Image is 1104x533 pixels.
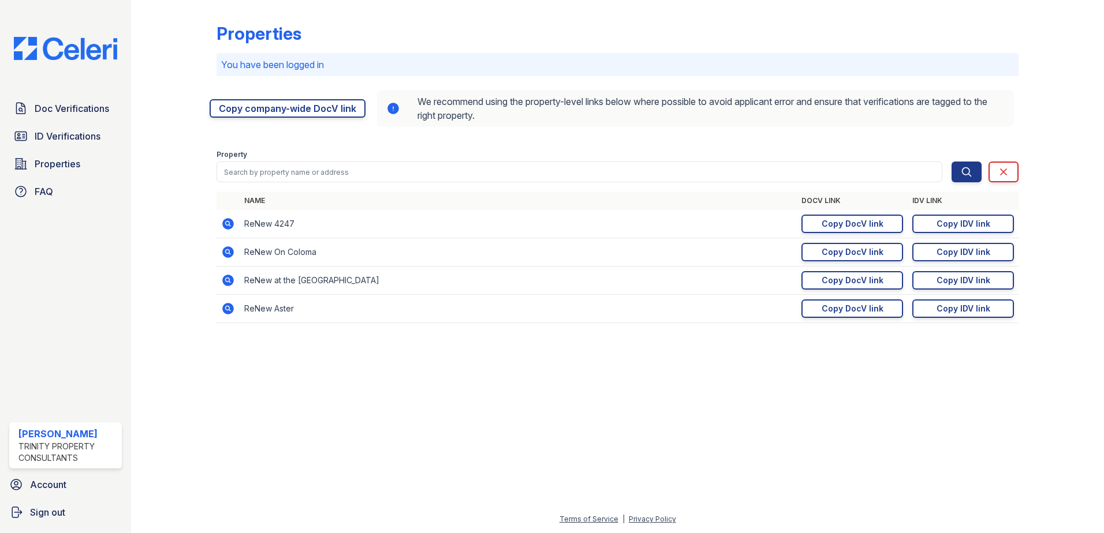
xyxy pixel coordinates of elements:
a: Copy company-wide DocV link [210,99,365,118]
div: Copy DocV link [822,275,883,286]
div: Copy IDV link [937,275,990,286]
a: FAQ [9,180,122,203]
div: [PERSON_NAME] [18,427,117,441]
div: Trinity Property Consultants [18,441,117,464]
a: Doc Verifications [9,97,122,120]
a: Copy IDV link [912,243,1014,261]
td: ReNew Aster [240,295,797,323]
a: Copy DocV link [801,215,903,233]
a: Copy DocV link [801,243,903,261]
span: Account [30,478,66,491]
td: ReNew On Coloma [240,238,797,266]
a: Properties [9,152,122,175]
div: Copy IDV link [937,218,990,230]
td: ReNew at the [GEOGRAPHIC_DATA] [240,266,797,295]
div: Copy DocV link [822,218,883,230]
a: Privacy Policy [629,515,676,523]
img: CE_Logo_Blue-a8612792a0a2168367f1c8372b55b34899dd931a85d93a1a3d3e32e68fde9ad4.png [5,37,126,60]
a: ID Verifications [9,125,122,148]
label: Property [217,150,247,159]
div: | [622,515,625,523]
p: You have been logged in [221,58,1014,72]
th: IDV Link [908,192,1019,210]
a: Copy IDV link [912,299,1014,318]
span: Doc Verifications [35,102,109,115]
th: Name [240,192,797,210]
a: Copy IDV link [912,271,1014,290]
div: Copy IDV link [937,246,990,258]
a: Account [5,473,126,496]
th: DocV Link [797,192,908,210]
span: ID Verifications [35,129,100,143]
span: Sign out [30,505,65,519]
span: FAQ [35,185,53,198]
div: Copy IDV link [937,303,990,314]
a: Copy DocV link [801,271,903,290]
input: Search by property name or address [217,162,942,182]
a: Sign out [5,501,126,524]
a: Copy IDV link [912,215,1014,233]
div: Properties [217,23,301,44]
a: Terms of Service [560,515,618,523]
div: We recommend using the property-level links below where possible to avoid applicant error and ens... [377,90,1014,127]
span: Properties [35,157,80,171]
div: Copy DocV link [822,246,883,258]
td: ReNew 4247 [240,210,797,238]
a: Copy DocV link [801,299,903,318]
div: Copy DocV link [822,303,883,314]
